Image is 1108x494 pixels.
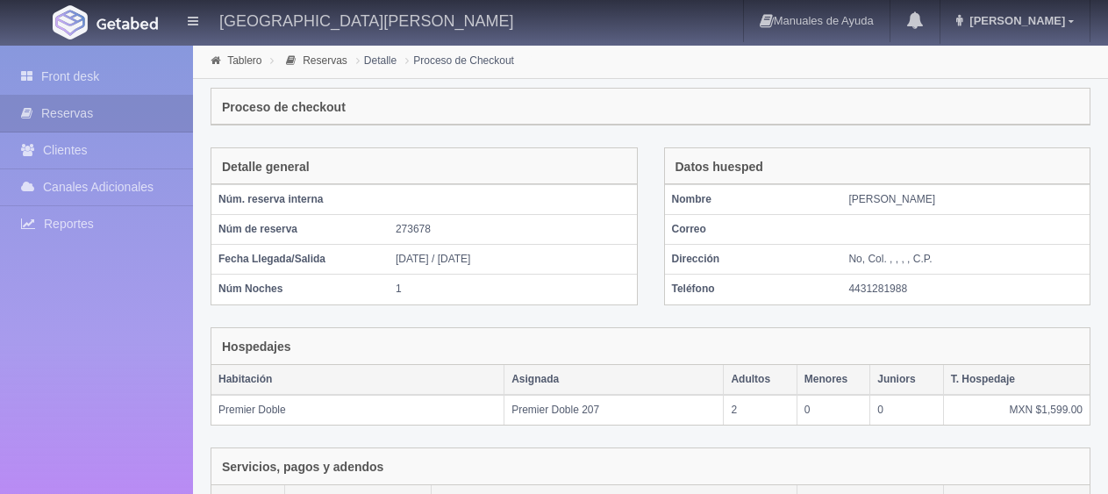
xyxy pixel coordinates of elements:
[53,5,88,39] img: Getabed
[401,52,518,68] li: Proceso de Checkout
[841,275,1090,304] td: 4431281988
[943,365,1090,395] th: T. Hospedaje
[211,245,389,275] th: Fecha Llegada/Salida
[222,461,383,474] h4: Servicios, pagos y adendos
[389,245,637,275] td: [DATE] / [DATE]
[797,365,869,395] th: Menores
[211,365,504,395] th: Habitación
[870,395,943,425] td: 0
[389,275,637,304] td: 1
[211,215,389,245] th: Núm de reserva
[211,275,389,304] th: Núm Noches
[665,185,842,215] th: Nombre
[227,54,261,67] a: Tablero
[352,52,401,68] li: Detalle
[841,245,1090,275] td: No, Col. , , , , C.P.
[219,9,513,31] h4: [GEOGRAPHIC_DATA][PERSON_NAME]
[222,161,310,174] h4: Detalle general
[724,395,797,425] td: 2
[504,395,724,425] td: Premier Doble 207
[303,54,347,67] a: Reservas
[211,395,504,425] td: Premier Doble
[724,365,797,395] th: Adultos
[665,215,842,245] th: Correo
[665,245,842,275] th: Dirección
[841,185,1090,215] td: [PERSON_NAME]
[665,275,842,304] th: Teléfono
[676,161,763,174] h4: Datos huesped
[222,101,346,114] h4: Proceso de checkout
[222,340,291,354] h4: Hospedajes
[943,395,1090,425] td: MXN $1,599.00
[211,185,389,215] th: Núm. reserva interna
[797,395,869,425] td: 0
[504,365,724,395] th: Asignada
[389,215,637,245] td: 273678
[870,365,943,395] th: Juniors
[97,17,158,30] img: Getabed
[965,14,1065,27] span: [PERSON_NAME]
